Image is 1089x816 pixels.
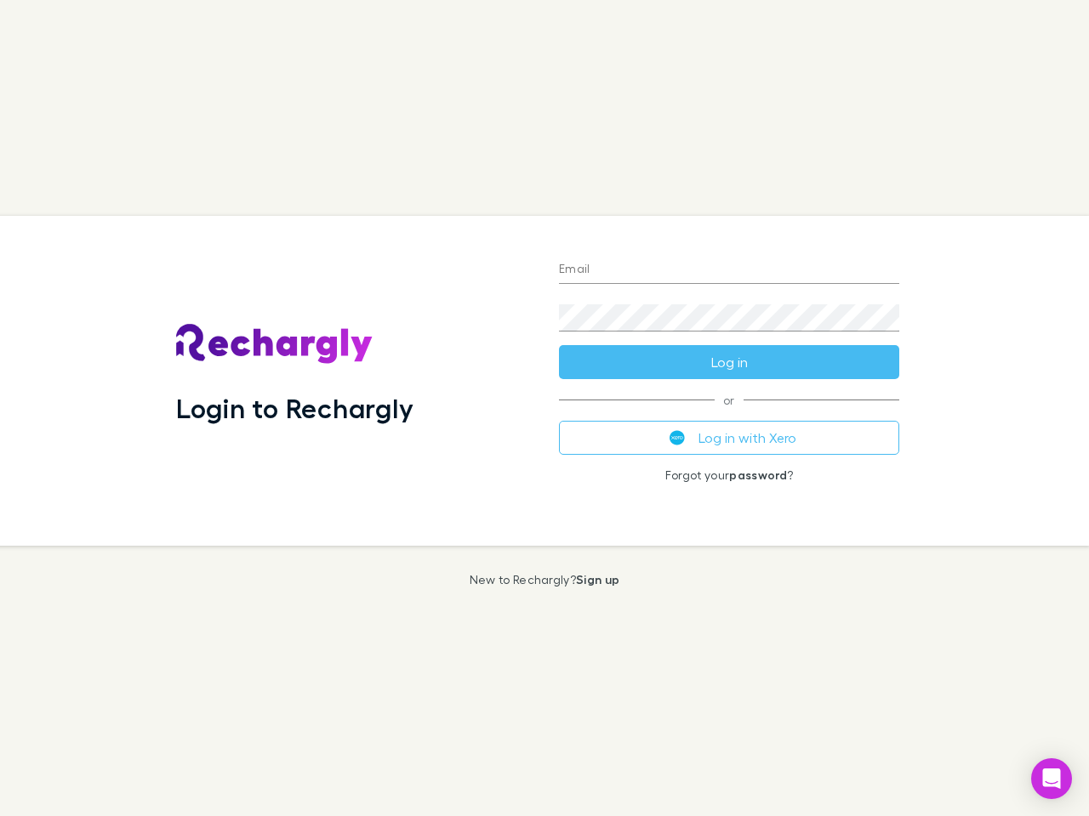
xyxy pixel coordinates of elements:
button: Log in [559,345,899,379]
img: Xero's logo [670,430,685,445]
p: Forgot your ? [559,468,899,482]
div: Open Intercom Messenger [1031,758,1072,799]
a: password [729,467,787,482]
img: Rechargly's Logo [176,324,373,365]
p: New to Rechargly? [470,573,620,586]
button: Log in with Xero [559,421,899,455]
h1: Login to Rechargly [176,392,413,424]
span: or [559,399,899,400]
a: Sign up [576,572,619,586]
